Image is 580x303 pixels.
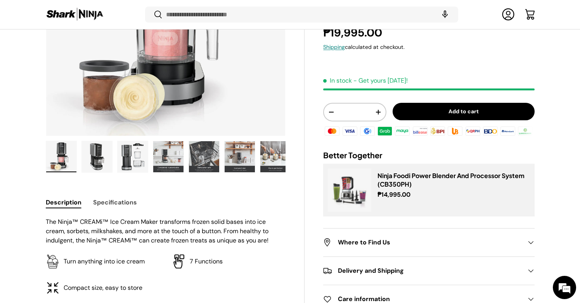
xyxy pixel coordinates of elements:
textarea: Type your message and hit 'Enter' [4,212,148,239]
img: billease [412,125,429,137]
summary: Delivery and Shipping [323,257,534,285]
img: visa [341,125,358,137]
div: calculated at checkout. [323,43,534,51]
img: metrobank [499,125,516,137]
img: maya [394,125,411,137]
a: Shipping [323,43,345,50]
img: master [324,125,341,137]
speech-search-button: Search by voice [433,6,457,23]
div: Chat with us now [40,43,130,54]
img: bpi [429,125,446,137]
button: Add to cart [393,103,535,120]
h2: Better Together [323,150,534,161]
strong: ₱19,995.00 [323,26,384,40]
img: qrph [464,125,481,137]
p: The Ninja™ CREAMi™ Ice Cream Maker transforms frozen solid bases into ice cream, sorbets, milksha... [46,217,286,245]
img: grabpay [376,125,393,137]
img: ninja-creami-ice-cream-maker-with-sample-content-and-all-lids-full-view-sharkninja-philippines [46,141,76,172]
img: ninja-creami-ice-cream-maker-with-sample-content-compact-size-infographic-sharkninja-philippines [225,141,255,172]
a: Ninja Foodi Power Blender And Processor System (CB350PH) [377,171,525,188]
p: Compact size, easy to store [64,283,142,293]
img: ninja-creami-ice-cream-maker-with-sample-content-dishwasher-safe-infographic-sharkninja-philippines [189,141,219,172]
img: ninja-creami-ice-cream-maker-without-sample-content-right-side-view-sharkninja-philippines [82,141,112,172]
h2: Delivery and Shipping [323,266,522,275]
button: Description [46,194,81,211]
span: In stock [323,76,352,85]
img: ubp [447,125,464,137]
p: - Get yours [DATE]! [353,76,408,85]
p: 7 Functions [190,257,223,266]
img: ninja-creami-ice-cream-maker-with-sample-content-completely-customizable-infographic-sharkninja-p... [153,141,184,172]
button: Specifications [93,194,137,211]
img: Shark Ninja Philippines [46,7,104,22]
img: landbank [517,125,534,137]
img: bdo [482,125,499,137]
img: gcash [359,125,376,137]
summary: Where to Find Us [323,229,534,256]
img: ninja-creami-ice-cream-maker-with-sample-content-mix-in-perfection-infographic-sharkninja-philipp... [260,141,291,172]
h2: Where to Find Us [323,238,522,247]
div: Minimize live chat window [127,4,146,23]
span: We're online! [45,98,107,176]
p: Turn anything into ice cream [64,257,145,266]
img: ninja-creami-ice-cream-maker-without-sample-content-parts-front-view-sharkninja-philippines [118,141,148,172]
